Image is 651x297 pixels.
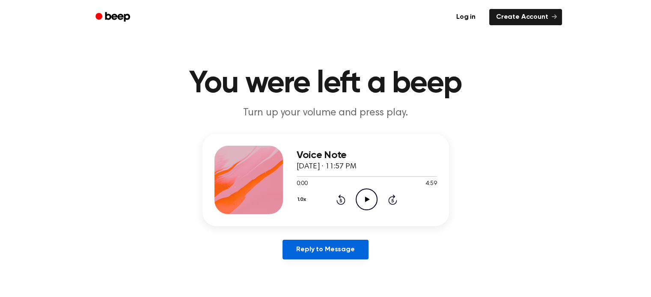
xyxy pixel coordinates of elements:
a: Beep [89,9,138,26]
span: 0:00 [297,179,308,188]
h3: Voice Note [297,150,437,161]
span: 4:59 [425,179,437,188]
h1: You were left a beep [107,68,545,99]
a: Reply to Message [282,240,368,259]
a: Create Account [489,9,562,25]
p: Turn up your volume and press play. [161,106,490,120]
a: Log in [448,7,484,27]
button: 1.0x [297,192,309,207]
span: [DATE] · 11:57 PM [297,163,357,171]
